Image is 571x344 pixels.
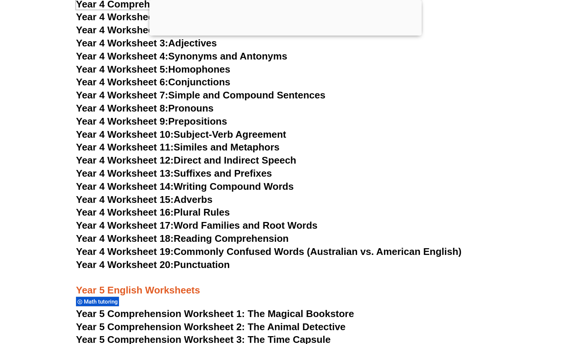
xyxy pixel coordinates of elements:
span: Year 4 Worksheet 15: [76,194,174,205]
span: Year 4 Worksheet 16: [76,207,174,218]
iframe: Chat Widget [446,259,571,344]
span: Year 4 Worksheet 9: [76,116,168,127]
a: Year 4 Worksheet 7:Simple and Compound Sentences [76,89,326,101]
a: Year 4 Worksheet 18:Reading Comprehension [76,233,288,244]
a: Year 4 Worksheet 2:Verbs [76,24,195,36]
a: Year 4 Worksheet 8:Pronouns [76,103,214,114]
div: Math tutoring [76,296,119,307]
a: Year 4 Worksheet 11:Similes and Metaphors [76,141,280,153]
span: Year 4 Worksheet 1: [76,11,168,22]
span: Year 4 Worksheet 11: [76,141,174,153]
a: Year 4 Worksheet 3:Adjectives [76,37,217,49]
a: Year 4 Worksheet 17:Word Families and Root Words [76,220,317,231]
span: Year 4 Worksheet 4: [76,51,168,62]
a: Year 4 Worksheet 15:Adverbs [76,194,213,205]
a: Year 4 Worksheet 5:Homophones [76,64,230,75]
a: Year 4 Worksheet 9:Prepositions [76,116,227,127]
a: Year 4 Worksheet 20:Punctuation [76,259,230,270]
a: Year 5 Comprehension Worksheet 2: The Animal Detective [76,321,346,332]
span: Year 4 Worksheet 17: [76,220,174,231]
a: Year 4 Worksheet 19:Commonly Confused Words (Australian vs. American English) [76,246,462,257]
a: Year 4 Worksheet 10:Subject-Verb Agreement [76,129,286,140]
span: Year 4 Worksheet 13: [76,168,174,179]
span: Year 4 Worksheet 7: [76,89,168,101]
span: Year 4 Worksheet 20: [76,259,174,270]
a: Year 4 Worksheet 12:Direct and Indirect Speech [76,155,296,166]
a: Year 4 Worksheet 4:Synonyms and Antonyms [76,51,287,62]
span: Year 4 Worksheet 6: [76,76,168,88]
span: Year 4 Worksheet 2: [76,24,168,36]
span: Math tutoring [84,298,120,305]
a: Year 4 Worksheet 14:Writing Compound Words [76,181,294,192]
a: Year 4 Worksheet 16:Plural Rules [76,207,230,218]
span: Year 4 Worksheet 19: [76,246,174,257]
a: Year 4 Worksheet 1:Nouns [76,11,198,22]
span: Year 4 Worksheet 3: [76,37,168,49]
span: Year 4 Worksheet 8: [76,103,168,114]
a: Year 4 Worksheet 13:Suffixes and Prefixes [76,168,272,179]
span: Year 4 Worksheet 18: [76,233,174,244]
span: Year 4 Worksheet 12: [76,155,174,166]
h3: Year 5 English Worksheets [76,271,495,297]
span: Year 4 Worksheet 14: [76,181,174,192]
a: Year 5 Comprehension Worksheet 1: The Magical Bookstore [76,308,354,319]
a: Year 4 Worksheet 6:Conjunctions [76,76,230,88]
span: Year 4 Worksheet 5: [76,64,168,75]
span: Year 4 Worksheet 10: [76,129,174,140]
